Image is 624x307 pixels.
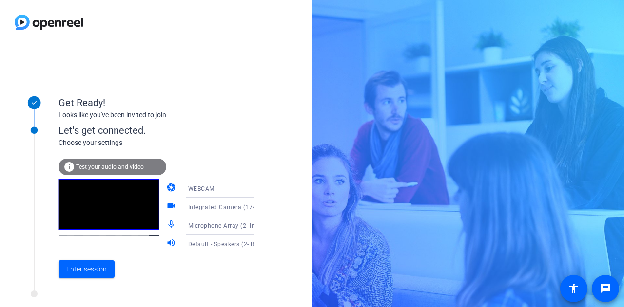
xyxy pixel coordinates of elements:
[188,185,214,192] span: WEBCAM
[58,110,253,120] div: Looks like you've been invited to join
[58,260,115,278] button: Enter session
[58,95,253,110] div: Get Ready!
[568,283,580,294] mat-icon: accessibility
[63,161,75,173] mat-icon: info
[166,238,178,250] mat-icon: volume_up
[600,283,611,294] mat-icon: message
[166,182,178,194] mat-icon: camera
[166,219,178,231] mat-icon: mic_none
[188,203,276,211] span: Integrated Camera (174f:11af)
[58,123,273,138] div: Let's get connected.
[76,163,144,170] span: Test your audio and video
[188,221,411,229] span: Microphone Array (2- Intel® Smart Sound Technology for Digital Microphones)
[66,264,107,274] span: Enter session
[188,240,300,248] span: Default - Speakers (2- Realtek(R) Audio)
[58,138,273,148] div: Choose your settings
[166,201,178,213] mat-icon: videocam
